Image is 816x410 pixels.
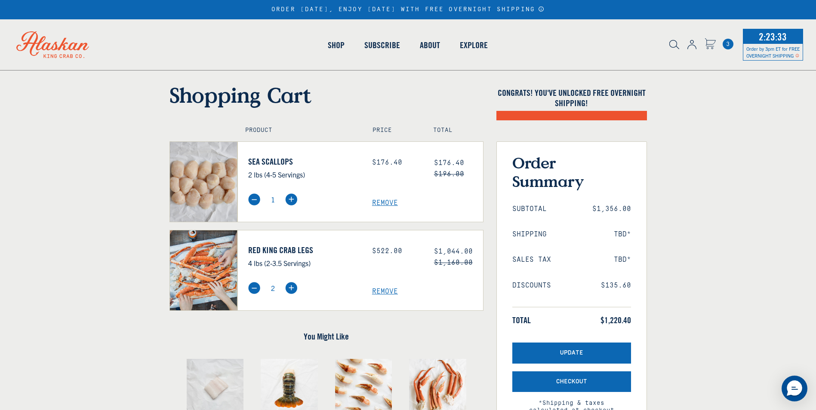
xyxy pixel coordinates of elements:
img: minus [248,193,260,205]
span: 2:23:33 [757,28,789,45]
span: $1,220.40 [600,315,631,325]
span: $135.60 [601,281,631,290]
a: Subscribe [354,21,410,70]
a: Cart [723,39,733,49]
span: Sales Tax [512,256,551,264]
span: Subtotal [512,205,547,213]
span: $1,044.00 [434,248,473,255]
div: $176.40 [372,159,421,167]
p: 2 lbs (4-5 Servings) [248,169,359,180]
span: Shipping Notice Icon [795,52,799,58]
h3: Order Summary [512,153,631,190]
div: Messenger Dummy Widget [782,376,807,401]
img: minus [248,282,260,294]
a: Sea Scallops [248,156,359,167]
p: 4 lbs (2-3.5 Servings) [248,257,359,269]
a: Cart [705,38,716,51]
img: search [669,40,679,49]
span: $176.40 [434,159,464,167]
span: Order by 3pm ET for FREE OVERNIGHT SHIPPING [746,46,800,58]
div: $522.00 [372,247,421,255]
s: $1,160.00 [434,259,473,266]
img: Red King Crab Legs - 4 lbs (2-3.5 Servings) [170,230,237,310]
span: Checkout [556,378,587,386]
s: $196.00 [434,170,464,178]
h4: Congrats! You've unlocked FREE OVERNIGHT SHIPPING! [496,88,647,108]
img: Alaskan King Crab Co. logo [4,19,101,70]
a: Explore [450,21,498,70]
h4: You Might Like [169,331,483,342]
button: Update [512,343,631,364]
h4: Product [245,127,354,134]
img: plus [285,282,297,294]
span: Shipping [512,230,547,239]
img: account [687,40,696,49]
span: Update [560,349,583,357]
a: Announcement Bar Modal [538,6,545,12]
a: Remove [372,199,483,207]
h4: Price [373,127,415,134]
a: Remove [372,288,483,296]
h4: Total [433,127,475,134]
span: 3 [723,39,733,49]
a: About [410,21,450,70]
span: Discounts [512,281,551,290]
button: Checkout [512,371,631,392]
img: Sea Scallops - 2 lbs (4-5 Servings) [170,142,237,222]
span: Total [512,315,531,325]
a: Red King Crab Legs [248,245,359,255]
img: plus [285,193,297,205]
span: $1,356.00 [592,205,631,213]
a: Shop [318,21,354,70]
div: ORDER [DATE], ENJOY [DATE] WITH FREE OVERNIGHT SHIPPING [271,6,545,13]
h1: Shopping Cart [169,83,483,107]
